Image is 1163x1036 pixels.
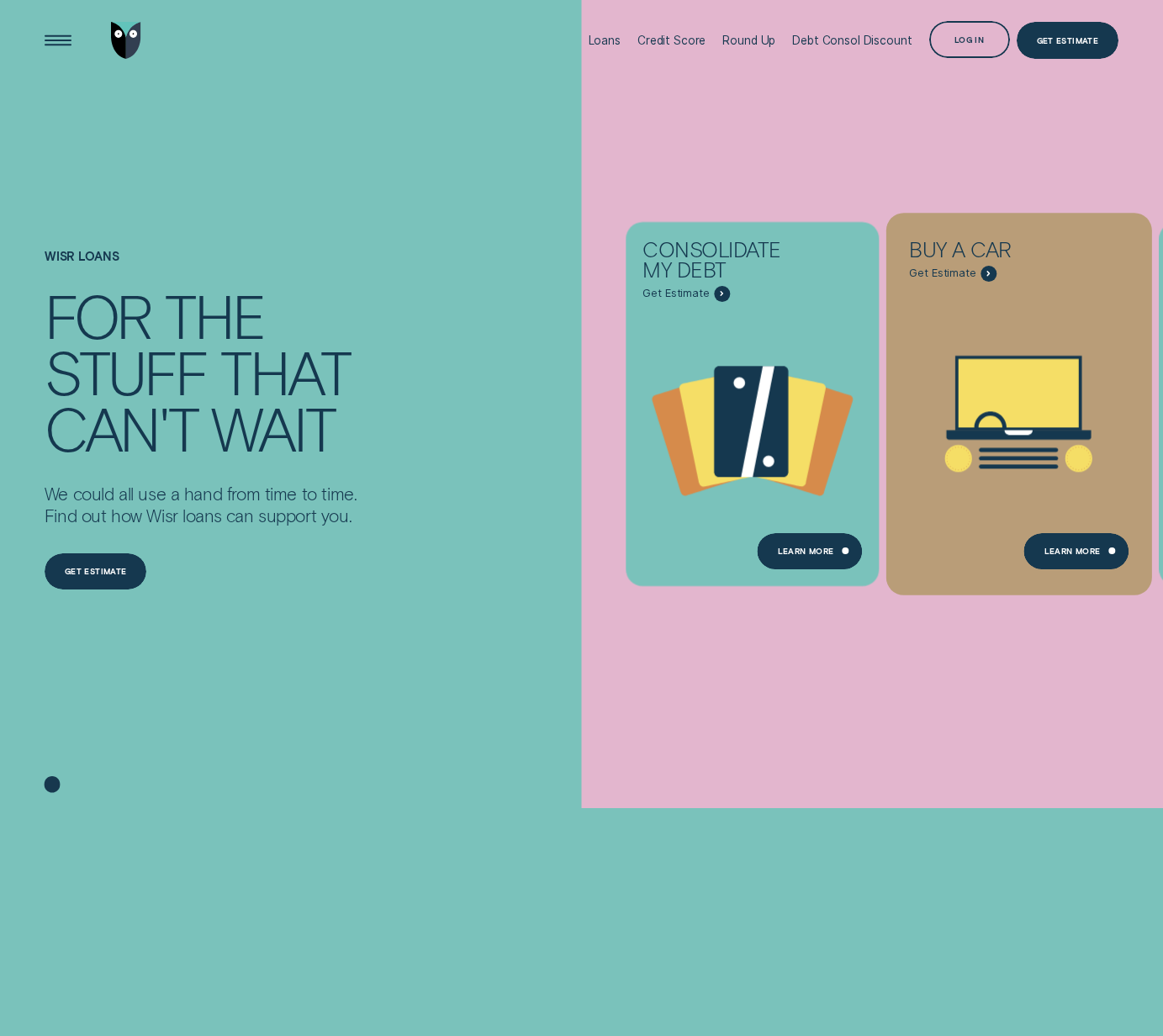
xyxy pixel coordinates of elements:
[45,399,198,456] div: can't
[45,250,357,287] h1: Wisr loans
[909,267,975,280] span: Get Estimate
[642,239,804,286] div: Consolidate my debt
[758,533,862,569] a: Learn more
[792,34,912,47] div: Debt Consol Discount
[929,21,1010,57] button: Log in
[111,22,141,58] img: Wisr
[45,343,207,399] div: stuff
[1017,22,1119,58] a: Get Estimate
[40,22,76,58] button: Open Menu
[1024,533,1129,569] a: Learn More
[45,553,147,589] a: Get estimate
[722,34,775,47] div: Round Up
[909,239,1070,266] div: Buy a car
[165,287,264,343] div: the
[637,34,706,47] div: Credit Score
[642,287,709,300] span: Get Estimate
[892,222,1145,576] a: Buy a car - Learn more
[589,34,621,47] div: Loans
[220,343,349,399] div: that
[45,287,151,343] div: For
[211,399,334,456] div: wait
[45,287,357,456] h4: For the stuff that can't wait
[626,222,879,576] a: Consolidate my debt - Learn more
[45,483,357,526] p: We could all use a hand from time to time. Find out how Wisr loans can support you.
